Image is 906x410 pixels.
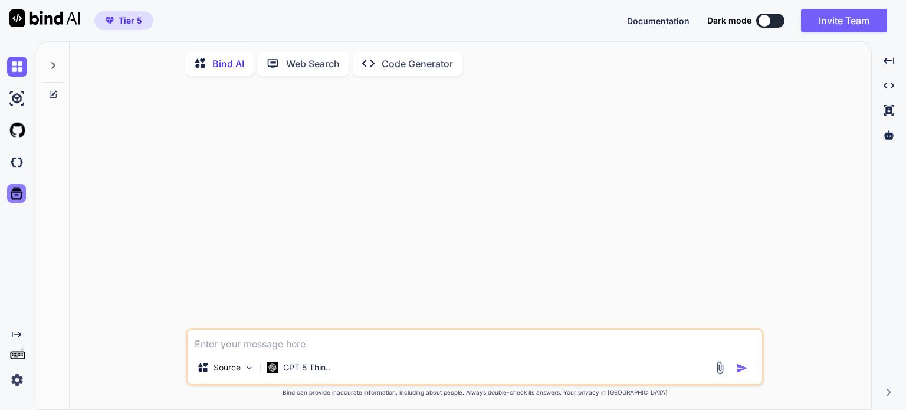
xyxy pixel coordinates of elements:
p: GPT 5 Thin.. [283,362,330,373]
img: premium [106,17,114,24]
p: Web Search [286,57,340,71]
img: Pick Models [244,363,254,373]
img: ai-studio [7,88,27,109]
button: premiumTier 5 [94,11,153,30]
button: Documentation [627,15,690,27]
img: Bind AI [9,9,80,27]
img: darkCloudIdeIcon [7,152,27,172]
p: Bind AI [212,57,244,71]
img: attachment [713,361,727,375]
p: Bind can provide inaccurate information, including about people. Always double-check its answers.... [186,388,764,397]
button: Invite Team [801,9,887,32]
p: Source [214,362,241,373]
span: Dark mode [707,15,751,27]
img: chat [7,57,27,77]
span: Tier 5 [119,15,142,27]
img: GPT 5 Thinking High [267,362,278,373]
p: Code Generator [382,57,453,71]
img: settings [7,370,27,390]
img: icon [736,362,748,374]
img: githubLight [7,120,27,140]
span: Documentation [627,16,690,26]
